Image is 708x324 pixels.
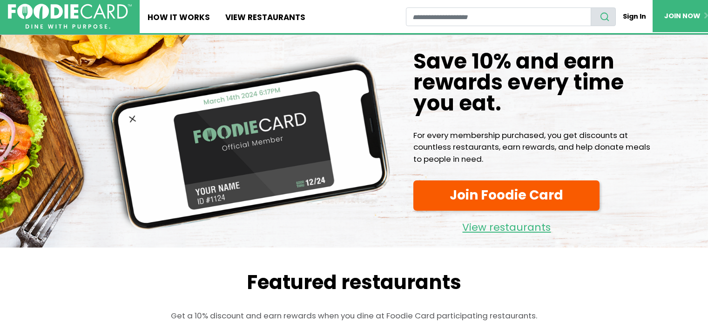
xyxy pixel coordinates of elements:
[413,214,600,236] a: View restaurants
[75,271,634,294] h2: Featured restaurants
[413,180,600,210] a: Join Foodie Card
[413,130,656,165] p: For every membership purchased, you get discounts at countless restaurants, earn rewards, and hel...
[406,7,591,26] input: restaurant search
[413,51,656,114] h1: Save 10% and earn rewards every time you eat.
[75,310,634,322] p: Get a 10% discount and earn rewards when you dine at Foodie Card participating restaurants.
[591,7,616,26] button: search
[616,7,653,26] a: Sign In
[8,4,132,29] img: FoodieCard; Eat, Drink, Save, Donate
